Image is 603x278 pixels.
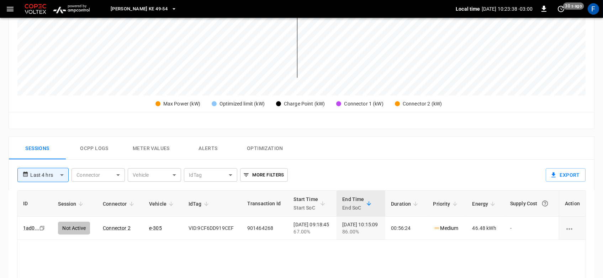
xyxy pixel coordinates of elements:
a: e-305 [149,225,162,231]
span: End TimeEnd SoC [342,195,373,212]
div: 86.00% [342,228,380,235]
td: 901464268 [242,217,288,240]
span: IdTag [189,200,211,208]
div: Connector 1 (kW) [344,100,383,108]
span: [PERSON_NAME] KE 49-54 [111,5,168,13]
button: Sessions [9,137,66,160]
div: Charge Point (kW) [284,100,325,108]
button: Optimization [237,137,293,160]
div: 67.00% [293,228,331,235]
div: End Time [342,195,364,212]
button: More Filters [240,168,287,182]
span: Vehicle [149,200,176,208]
td: 46.48 kWh [466,217,504,240]
div: Start Time [293,195,318,212]
span: Start TimeStart SoC [293,195,327,212]
p: End SoC [342,204,364,212]
button: Alerts [180,137,237,160]
span: Priority [433,200,460,208]
p: Start SoC [293,204,318,212]
p: Local time [456,5,480,12]
div: Last 4 hrs [30,168,69,182]
button: [PERSON_NAME] KE 49-54 [108,2,180,16]
div: Not Active [58,222,90,235]
span: Duration [391,200,420,208]
div: Connector 2 (kW) [403,100,442,108]
span: Session [58,200,85,208]
div: charging session options [565,225,580,232]
th: Transaction Id [242,191,288,217]
img: Customer Logo [23,2,48,16]
button: Export [546,168,586,182]
td: 00:56:24 [385,217,427,240]
a: Connector 2 [103,225,131,231]
div: [DATE] 10:15:09 [342,221,380,235]
span: Energy [472,200,497,208]
table: sessions table [17,191,586,240]
td: VID:9CF6DD919CEF [183,217,242,240]
div: [DATE] 09:18:45 [293,221,331,235]
div: profile-icon [588,3,599,15]
button: set refresh interval [555,3,567,15]
th: ID [17,191,52,217]
button: Ocpp logs [66,137,123,160]
th: Action [559,191,586,217]
div: Max Power (kW) [163,100,200,108]
div: copy [39,224,46,232]
a: 1ad0... [23,225,39,231]
td: - [504,217,559,240]
button: Meter Values [123,137,180,160]
img: ampcontrol.io logo [51,2,92,16]
p: [DATE] 10:23:38 -03:00 [482,5,533,12]
button: The cost of your charging session based on your supply rates [539,197,551,210]
p: Medium [433,225,459,232]
span: Connector [103,200,136,208]
div: Optimized limit (kW) [219,100,265,108]
div: Supply Cost [510,197,553,210]
span: 30 s ago [563,2,584,10]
